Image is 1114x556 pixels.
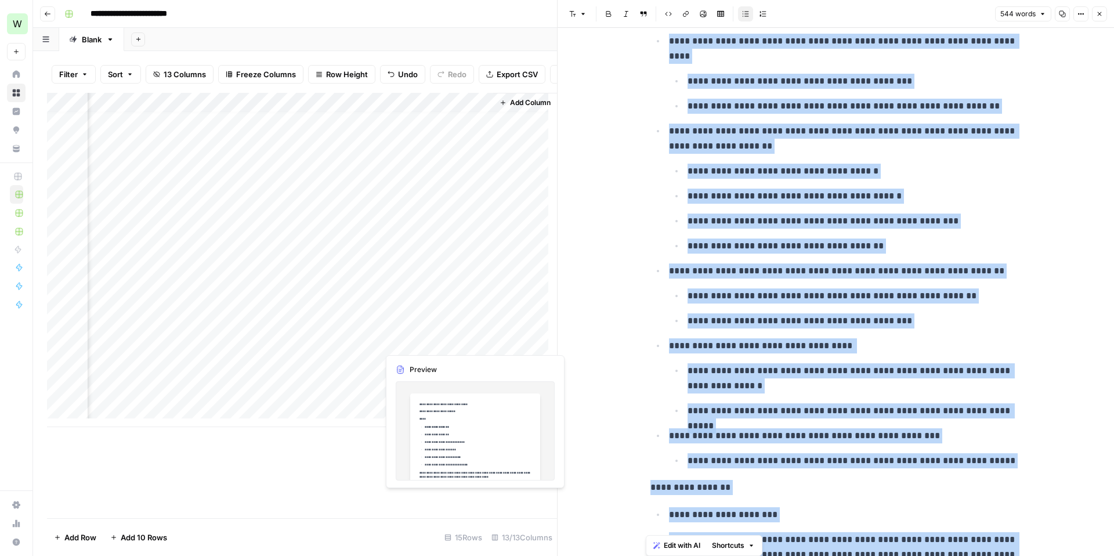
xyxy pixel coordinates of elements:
button: Row Height [308,65,375,84]
button: Redo [430,65,474,84]
button: Filter [52,65,96,84]
a: Browse [7,84,26,102]
button: Workspace: Workspace1 [7,9,26,38]
span: W [13,17,22,31]
span: Sort [108,68,123,80]
a: Usage [7,514,26,533]
button: Export CSV [479,65,545,84]
span: Redo [448,68,466,80]
span: 544 words [1000,9,1036,19]
button: Add 10 Rows [103,528,174,547]
div: 13/13 Columns [487,528,557,547]
a: Settings [7,496,26,514]
a: Your Data [7,139,26,158]
button: Shortcuts [707,538,759,553]
span: Add Column [510,98,551,108]
span: Row Height [326,68,368,80]
span: Undo [398,68,418,80]
button: 544 words [995,6,1051,21]
span: Edit with AI [664,540,700,551]
a: Blank [59,28,124,51]
span: Export CSV [497,68,538,80]
button: Add Column [495,95,555,110]
button: Undo [380,65,425,84]
button: Sort [100,65,141,84]
span: Shortcuts [712,540,744,551]
button: Add Row [47,528,103,547]
span: Add Row [64,532,96,543]
span: Add 10 Rows [121,532,167,543]
a: Opportunities [7,121,26,139]
span: Freeze Columns [236,68,296,80]
a: Insights [7,102,26,121]
span: 13 Columns [164,68,206,80]
span: Filter [59,68,78,80]
button: Freeze Columns [218,65,303,84]
a: Home [7,65,26,84]
button: Edit with AI [649,538,705,553]
div: 15 Rows [440,528,487,547]
button: 13 Columns [146,65,214,84]
div: Blank [82,34,102,45]
button: Help + Support [7,533,26,551]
